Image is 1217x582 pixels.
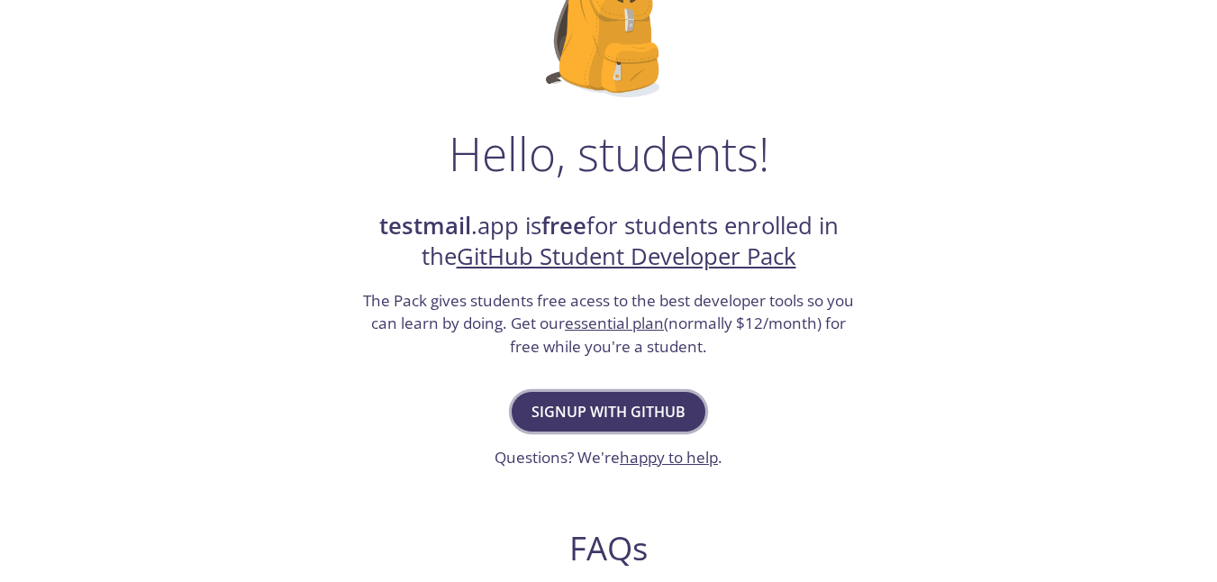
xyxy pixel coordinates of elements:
[495,446,722,469] h3: Questions? We're .
[565,313,664,333] a: essential plan
[263,528,955,568] h2: FAQs
[457,241,796,272] a: GitHub Student Developer Pack
[531,399,686,424] span: Signup with GitHub
[361,211,857,273] h2: .app is for students enrolled in the
[512,392,705,432] button: Signup with GitHub
[620,447,718,468] a: happy to help
[541,210,586,241] strong: free
[361,289,857,359] h3: The Pack gives students free acess to the best developer tools so you can learn by doing. Get our...
[379,210,471,241] strong: testmail
[449,126,769,180] h1: Hello, students!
